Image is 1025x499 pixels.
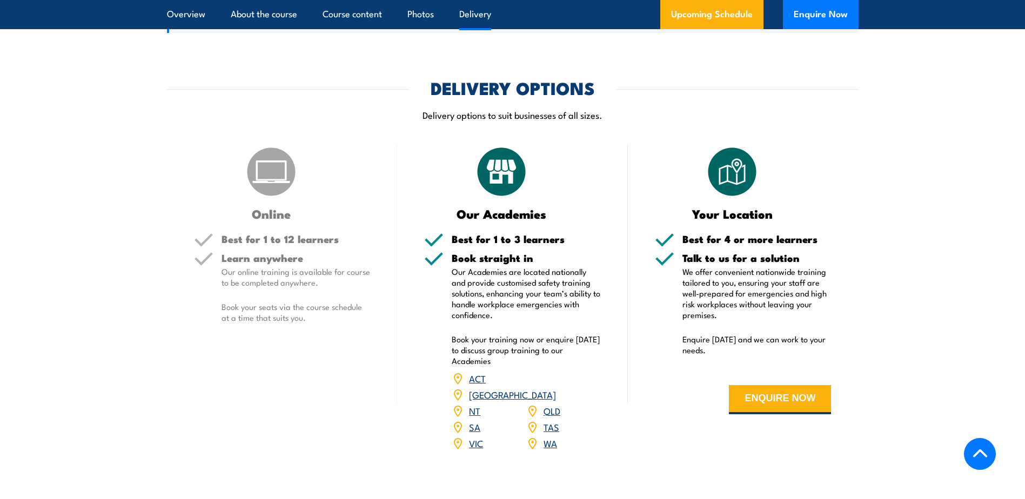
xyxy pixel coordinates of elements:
[194,207,349,220] h3: Online
[431,80,595,95] h2: DELIVERY OPTIONS
[222,234,371,244] h5: Best for 1 to 12 learners
[544,436,557,449] a: WA
[452,253,601,263] h5: Book straight in
[544,420,559,433] a: TAS
[469,372,486,385] a: ACT
[167,109,859,121] p: Delivery options to suit businesses of all sizes.
[469,388,556,401] a: [GEOGRAPHIC_DATA]
[544,404,560,417] a: QLD
[655,207,810,220] h3: Your Location
[682,234,832,244] h5: Best for 4 or more learners
[222,266,371,288] p: Our online training is available for course to be completed anywhere.
[452,234,601,244] h5: Best for 1 to 3 learners
[469,404,480,417] a: NT
[469,420,480,433] a: SA
[452,334,601,366] p: Book your training now or enquire [DATE] to discuss group training to our Academies
[682,253,832,263] h5: Talk to us for a solution
[729,385,831,414] button: ENQUIRE NOW
[222,253,371,263] h5: Learn anywhere
[469,436,483,449] a: VIC
[222,301,371,323] p: Book your seats via the course schedule at a time that suits you.
[424,207,579,220] h3: Our Academies
[682,266,832,320] p: We offer convenient nationwide training tailored to you, ensuring your staff are well-prepared fo...
[682,334,832,355] p: Enquire [DATE] and we can work to your needs.
[452,266,601,320] p: Our Academies are located nationally and provide customised safety training solutions, enhancing ...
